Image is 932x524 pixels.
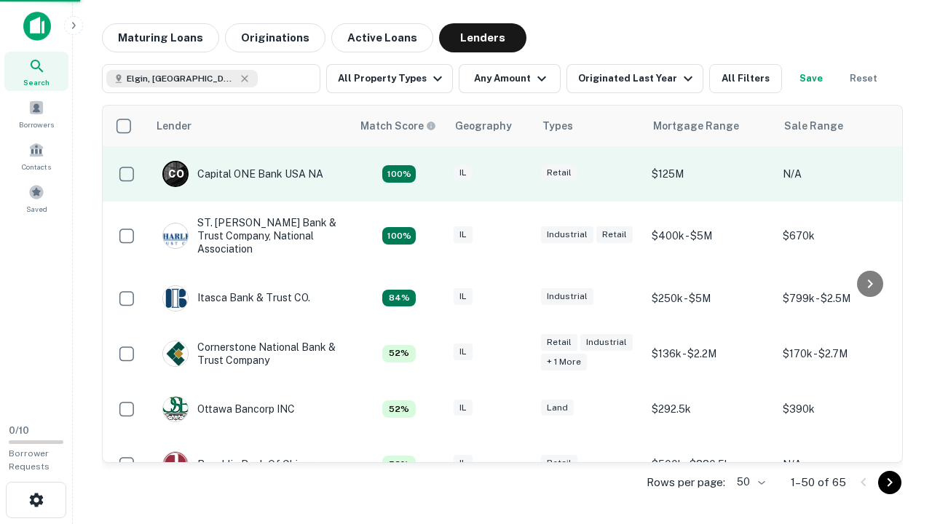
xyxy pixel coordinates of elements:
th: Geography [446,106,534,146]
button: Go to next page [878,471,901,494]
button: Lenders [439,23,526,52]
div: Capitalize uses an advanced AI algorithm to match your search with the best lender. The match sco... [382,165,416,183]
img: picture [163,286,188,311]
div: Retail [596,226,633,243]
td: $136k - $2.2M [644,326,775,381]
td: $170k - $2.7M [775,326,907,381]
div: Capitalize uses an advanced AI algorithm to match your search with the best lender. The match sco... [382,400,416,418]
p: 1–50 of 65 [791,474,846,491]
div: Industrial [541,226,593,243]
td: $799k - $2.5M [775,271,907,326]
img: picture [163,223,188,248]
span: Saved [26,203,47,215]
span: Contacts [22,161,51,172]
td: $250k - $5M [644,271,775,326]
p: Rows per page: [647,474,725,491]
div: Sale Range [784,117,843,135]
a: Saved [4,178,68,218]
th: Mortgage Range [644,106,775,146]
th: Types [534,106,644,146]
div: Capitalize uses an advanced AI algorithm to match your search with the best lender. The match sco... [382,345,416,362]
button: All Filters [709,64,782,93]
div: Retail [541,455,577,472]
img: picture [163,452,188,477]
td: $500k - $880.5k [644,437,775,492]
div: Industrial [541,288,593,305]
td: $125M [644,146,775,202]
div: 50 [731,472,767,493]
th: Lender [148,106,352,146]
a: Contacts [4,136,68,175]
button: Active Loans [331,23,433,52]
div: Capitalize uses an advanced AI algorithm to match your search with the best lender. The match sco... [382,290,416,307]
div: Mortgage Range [653,117,739,135]
div: Capitalize uses an advanced AI algorithm to match your search with the best lender. The match sco... [360,118,436,134]
a: Search [4,52,68,91]
img: picture [163,341,188,366]
span: Elgin, [GEOGRAPHIC_DATA], [GEOGRAPHIC_DATA] [127,72,236,85]
div: IL [454,164,473,181]
div: Itasca Bank & Trust CO. [162,285,310,311]
button: Any Amount [459,64,561,93]
div: Cornerstone National Bank & Trust Company [162,341,337,367]
div: Capitalize uses an advanced AI algorithm to match your search with the best lender. The match sco... [382,227,416,245]
div: Industrial [580,334,633,351]
img: capitalize-icon.png [23,12,51,41]
td: $670k [775,202,907,271]
div: Land [541,400,574,416]
button: All Property Types [326,64,453,93]
div: Geography [455,117,512,135]
div: + 1 more [541,354,587,370]
span: Borrower Requests [9,448,50,472]
div: Retail [541,164,577,181]
td: N/A [775,437,907,492]
td: $390k [775,381,907,437]
span: 0 / 10 [9,425,29,436]
span: Search [23,76,50,88]
div: Ottawa Bancorp INC [162,396,295,422]
button: Maturing Loans [102,23,219,52]
div: IL [454,344,473,360]
div: Lender [157,117,191,135]
div: Capital ONE Bank USA NA [162,161,323,187]
div: Originated Last Year [578,70,697,87]
div: Types [542,117,573,135]
div: Capitalize uses an advanced AI algorithm to match your search with the best lender. The match sco... [382,456,416,473]
button: Reset [840,64,887,93]
div: Republic Bank Of Chicago [162,451,322,477]
div: IL [454,226,473,243]
h6: Match Score [360,118,433,134]
th: Capitalize uses an advanced AI algorithm to match your search with the best lender. The match sco... [352,106,446,146]
img: picture [163,397,188,421]
p: C O [168,167,183,182]
div: IL [454,455,473,472]
td: N/A [775,146,907,202]
button: Save your search to get updates of matches that match your search criteria. [788,64,834,93]
button: Originated Last Year [566,64,703,93]
div: ST. [PERSON_NAME] Bank & Trust Company, National Association [162,216,337,256]
th: Sale Range [775,106,907,146]
a: Borrowers [4,94,68,133]
div: IL [454,400,473,416]
div: IL [454,288,473,305]
button: Originations [225,23,325,52]
iframe: Chat Widget [859,408,932,477]
td: $400k - $5M [644,202,775,271]
td: $292.5k [644,381,775,437]
span: Borrowers [19,119,54,130]
div: Retail [541,334,577,351]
